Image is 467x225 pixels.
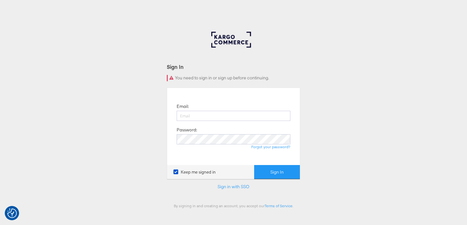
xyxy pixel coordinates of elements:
[177,111,290,121] input: Email
[254,165,300,179] button: Sign In
[177,103,189,109] label: Email:
[7,208,17,218] img: Revisit consent button
[265,203,293,208] a: Terms of Service
[218,184,249,189] a: Sign in with SSO
[251,144,290,149] a: Forgot your password?
[7,208,17,218] button: Consent Preferences
[177,127,197,133] label: Password:
[167,63,300,70] div: Sign In
[167,75,300,81] div: You need to sign in or sign up before continuing.
[167,203,300,208] div: By signing in and creating an account, you accept our .
[173,169,216,175] label: Keep me signed in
